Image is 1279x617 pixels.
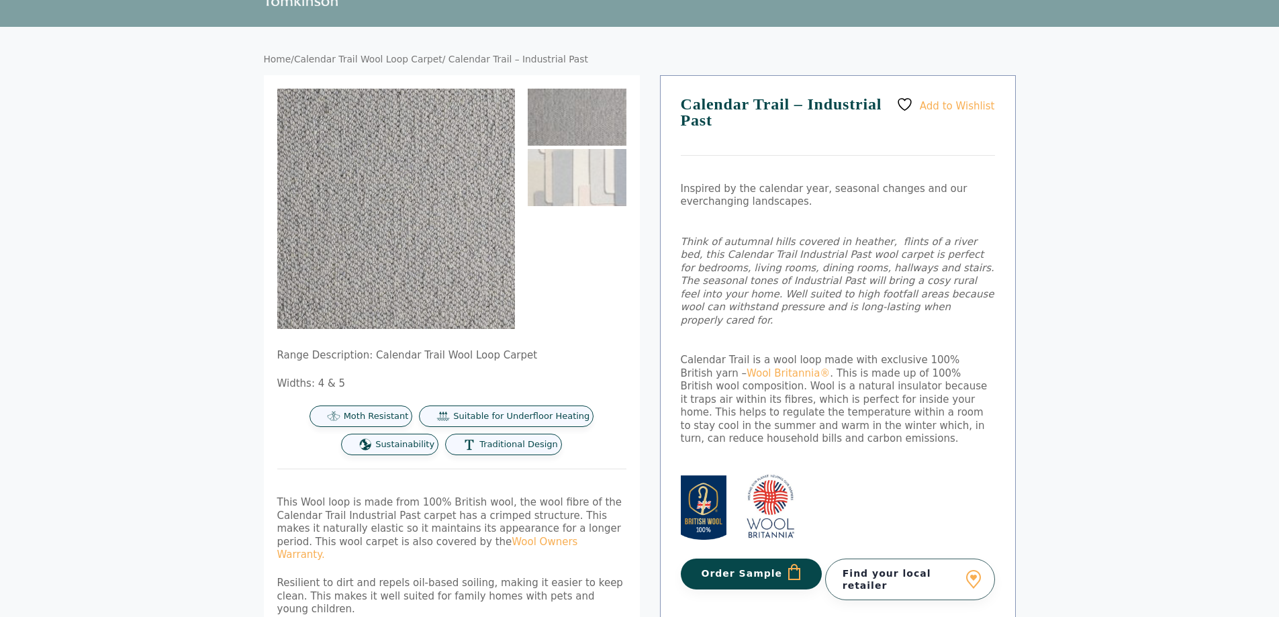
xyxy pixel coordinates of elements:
p: Resilient to dirt and repels oil-based soiling, making it easier to keep clean. This makes it wel... [277,577,626,616]
span: Add to Wishlist [920,99,995,111]
img: Calendar Trail - Industrial Past [528,89,626,146]
a: Add to Wishlist [896,96,994,113]
em: Think of autumnal hills covered in heather, flints of a river bed, this Calendar Trail Industrial... [681,236,994,326]
img: Calendar Trail - Industrial Past - Image 2 [528,149,626,206]
p: This Wool loop is made from 100% British wool, the wool fibre of the Calendar Trail Industrial Pa... [277,496,626,562]
span: Sustainability [375,439,434,450]
p: Inspired by the calendar year, seasonal changes and our everchanging landscapes. [681,183,995,209]
button: Order Sample [681,559,822,589]
nav: Breadcrumb [264,54,1016,66]
a: Home [264,54,291,64]
span: Traditional Design [479,439,558,450]
span: Moth Resistant [344,411,409,422]
p: Calendar Trail is a wool loop made with exclusive 100% British yarn – . This is made up of 100% B... [681,354,995,446]
a: Calendar Trail Wool Loop Carpet [294,54,442,64]
a: Find your local retailer [825,559,995,600]
a: Wool Britannia® [747,367,830,379]
span: Suitable for Underfloor Heating [453,411,589,422]
a: Wool Owners Warranty. [277,536,578,561]
h1: Calendar Trail – Industrial Past [681,96,995,156]
p: Widths: 4 & 5 [277,377,626,391]
p: Range Description: Calendar Trail Wool Loop Carpet [277,349,626,363]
